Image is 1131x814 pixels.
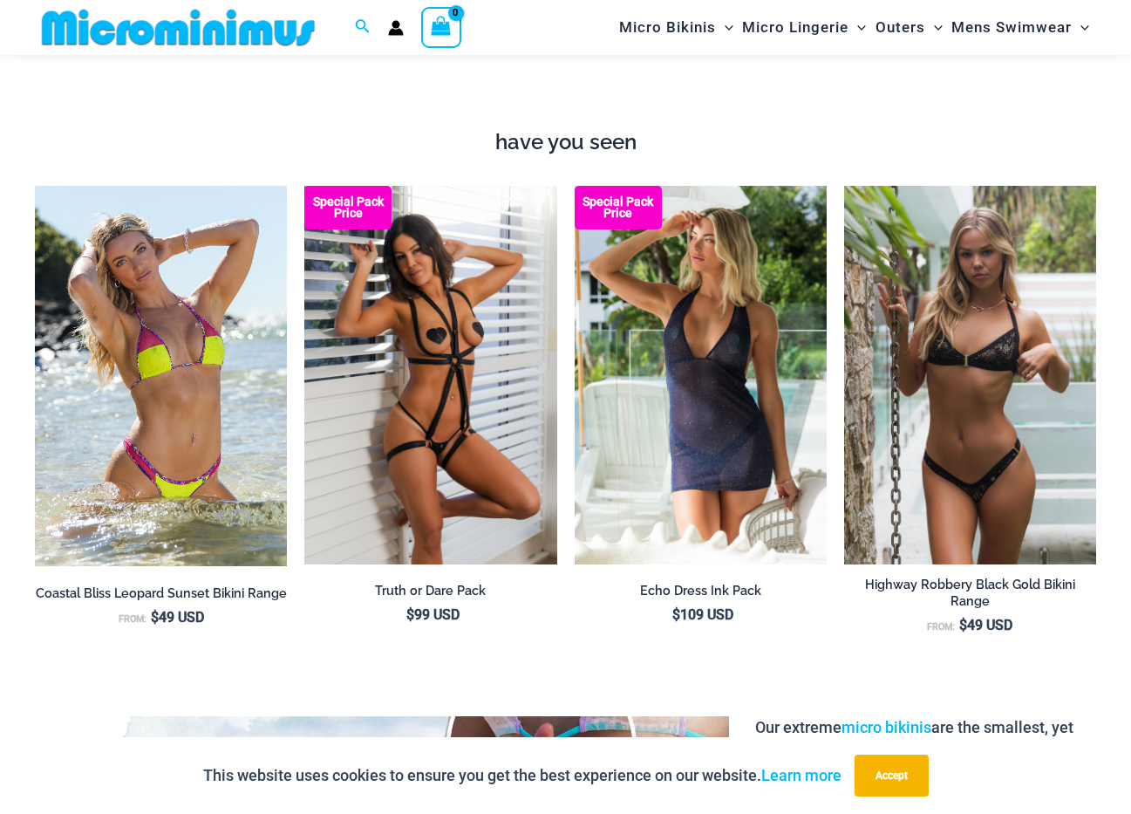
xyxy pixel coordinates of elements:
span: From: [927,621,955,633]
h2: Truth or Dare Pack [304,583,556,599]
a: Truth or Dare Black 1905 Bodysuit 611 Micro 07 Truth or Dare Black 1905 Bodysuit 611 Micro 06Trut... [304,186,556,564]
a: Learn more [761,766,841,784]
span: $ [672,606,680,623]
button: Accept [855,755,929,797]
h2: Echo Dress Ink Pack [575,583,827,599]
a: Truth or Dare Pack [304,583,556,605]
bdi: 99 USD [406,606,460,623]
span: $ [151,609,159,626]
bdi: 49 USD [959,617,1012,633]
span: From: [119,613,146,625]
span: $ [406,606,414,623]
p: This website uses cookies to ensure you get the best experience on our website. [203,763,841,789]
b: Special Pack Price [304,196,392,219]
a: Coastal Bliss Leopard Sunset 3171 Tri Top 4371 Thong Bikini 06Coastal Bliss Leopard Sunset 3171 T... [35,186,287,567]
h2: Coastal Bliss Leopard Sunset Bikini Range [35,585,287,602]
bdi: 49 USD [151,609,204,626]
b: Special Pack Price [575,196,662,219]
img: Coastal Bliss Leopard Sunset 3171 Tri Top 4371 Thong Bikini 06 [35,186,287,567]
a: Coastal Bliss Leopard Sunset Bikini Range [35,585,287,608]
img: Truth or Dare Black 1905 Bodysuit 611 Micro 07 [304,186,556,564]
a: Echo Dress Ink Pack [575,583,827,605]
h4: have you seen [35,130,1096,155]
span: $ [959,617,967,633]
a: micro bikinis [841,718,931,736]
img: Highway Robbery Black Gold 359 Clip Top 439 Clip Bottom 01v2 [844,186,1096,564]
img: Echo Ink 5671 Dress 682 Thong 07 [575,186,827,564]
a: Highway Robbery Black Gold 359 Clip Top 439 Clip Bottom 01v2Highway Robbery Black Gold 359 Clip T... [844,186,1096,564]
a: Highway Robbery Black Gold Bikini Range [844,577,1096,616]
img: MM SHOP LOGO FLAT [35,8,322,47]
h2: Highway Robbery Black Gold Bikini Range [844,577,1096,609]
a: Echo Ink 5671 Dress 682 Thong 07 Echo Ink 5671 Dress 682 Thong 08Echo Ink 5671 Dress 682 Thong 08 [575,186,827,564]
bdi: 109 USD [672,606,733,623]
